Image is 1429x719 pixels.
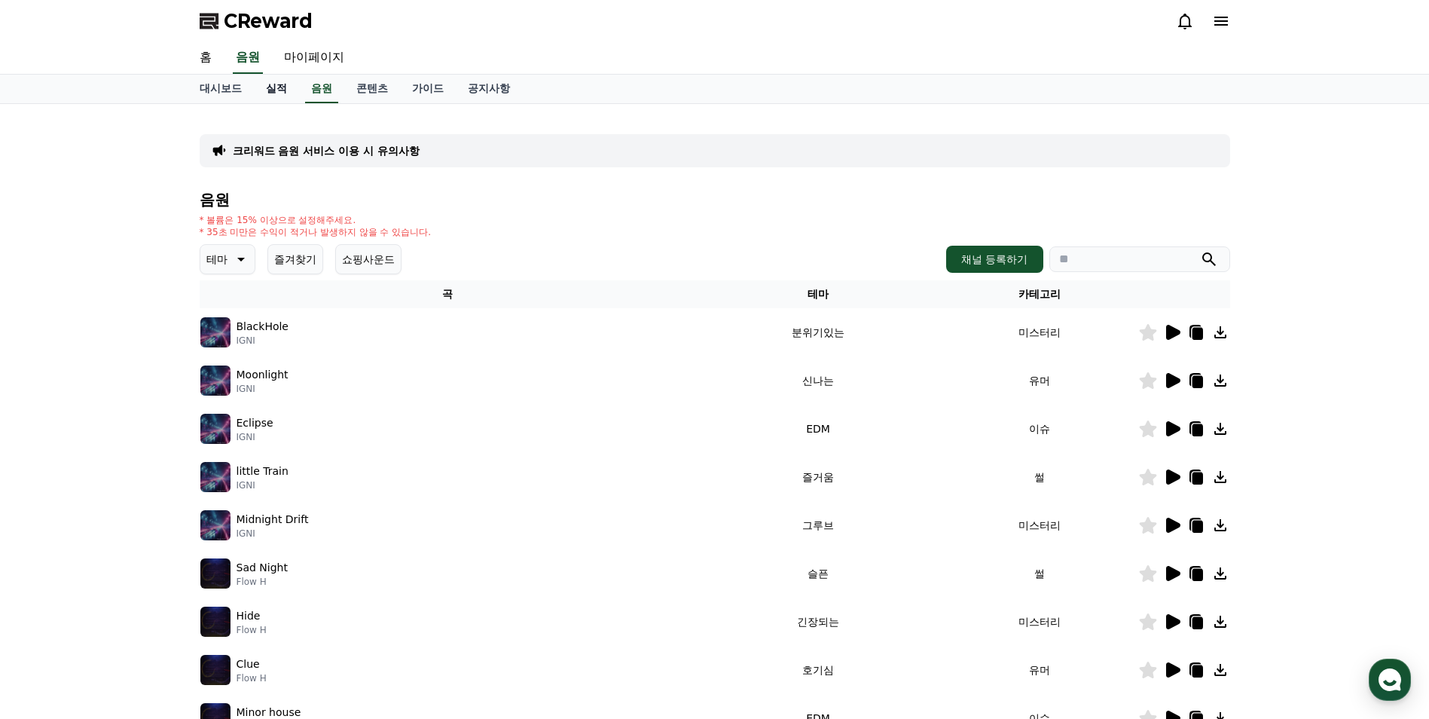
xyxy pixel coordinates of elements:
td: 미스터리 [941,308,1138,356]
a: 크리워드 음원 서비스 이용 시 유의사항 [233,143,420,158]
a: 음원 [305,75,338,103]
p: Hide [237,608,261,624]
p: BlackHole [237,319,289,335]
p: little Train [237,464,289,479]
a: CReward [200,9,313,33]
a: 대화 [99,478,194,516]
p: IGNI [237,528,309,540]
p: Flow H [237,624,267,636]
p: Flow H [237,576,288,588]
p: Moonlight [237,367,289,383]
p: Eclipse [237,415,273,431]
a: 홈 [188,42,224,74]
img: music [200,510,231,540]
td: 유머 [941,646,1138,694]
td: 신나는 [695,356,940,405]
td: 썰 [941,453,1138,501]
img: music [200,558,231,589]
td: 유머 [941,356,1138,405]
td: 미스터리 [941,598,1138,646]
a: 음원 [233,42,263,74]
p: Sad Night [237,560,288,576]
p: Clue [237,656,260,672]
span: 대화 [138,501,156,513]
span: CReward [224,9,313,33]
th: 테마 [695,280,940,308]
p: IGNI [237,335,289,347]
h4: 음원 [200,191,1230,208]
button: 테마 [200,244,255,274]
p: IGNI [237,383,289,395]
td: EDM [695,405,940,453]
img: music [200,414,231,444]
img: music [200,366,231,396]
a: 대시보드 [188,75,254,103]
td: 그루브 [695,501,940,549]
p: 테마 [206,249,227,270]
a: 마이페이지 [272,42,356,74]
p: IGNI [237,479,289,491]
img: music [200,655,231,685]
p: Midnight Drift [237,512,309,528]
span: 홈 [47,500,56,512]
button: 채널 등록하기 [946,246,1043,273]
td: 미스터리 [941,501,1138,549]
img: music [200,607,231,637]
a: 홈 [5,478,99,516]
button: 쇼핑사운드 [335,244,402,274]
td: 긴장되는 [695,598,940,646]
a: 콘텐츠 [344,75,400,103]
span: 설정 [233,500,251,512]
a: 설정 [194,478,289,516]
th: 곡 [200,280,696,308]
td: 썰 [941,549,1138,598]
a: 가이드 [400,75,456,103]
td: 호기심 [695,646,940,694]
th: 카테고리 [941,280,1138,308]
p: * 볼륨은 15% 이상으로 설정해주세요. [200,214,432,226]
button: 즐겨찾기 [267,244,323,274]
td: 이슈 [941,405,1138,453]
a: 공지사항 [456,75,522,103]
p: * 35초 미만은 수익이 적거나 발생하지 않을 수 있습니다. [200,226,432,238]
img: music [200,317,231,347]
p: Flow H [237,672,267,684]
p: IGNI [237,431,273,443]
img: music [200,462,231,492]
td: 분위기있는 [695,308,940,356]
td: 슬픈 [695,549,940,598]
td: 즐거움 [695,453,940,501]
a: 실적 [254,75,299,103]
